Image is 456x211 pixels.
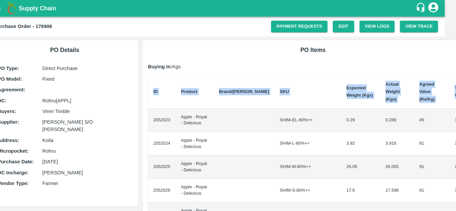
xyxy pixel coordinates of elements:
b: Agreed Value (Rs/Kg) [419,82,435,102]
td: Apple - Royal - Delicious [176,109,214,132]
p: Rohru[APPL] [42,97,132,104]
td: 0.289 [380,109,414,132]
b: Expected Weight (Kgs) [347,85,373,98]
a: Payment Requests [271,21,327,32]
img: logo [5,2,19,15]
td: 45 [414,109,449,132]
td: 2052023 [148,109,176,132]
b: Supply Chain [19,5,56,12]
td: 0.29 [341,109,380,132]
td: Apple - Royal - Delicious [176,155,214,179]
p: Fixed [42,75,132,83]
td: 17.6 [341,179,380,202]
td: 2052025 [148,155,176,179]
td: 91 [414,179,449,202]
td: 3.92 [341,132,380,155]
td: 91 [414,155,449,179]
p: Koila [42,137,132,144]
td: 2052024 [148,132,176,155]
p: Rohru [42,147,132,155]
p: Direct Purchase [42,65,132,72]
td: SHIM-S-80%++ [274,179,341,202]
p: Farmer [42,180,132,187]
button: View Trace [400,21,438,32]
div: customer-support [416,2,427,14]
button: View Logs [360,21,395,32]
p: [DATE] [42,158,132,165]
p: Viren Timble [42,108,132,115]
p: [PERSON_NAME] [42,169,132,176]
td: Apple - Royal - Delicious [176,132,214,155]
td: SHIM-M-80%++ [274,155,341,179]
td: 2052026 [148,179,176,202]
td: 17.596 [380,179,414,202]
p: [PERSON_NAME] S/O [PERSON_NAME] [42,118,132,133]
a: Supply Chain [19,4,416,13]
b: Brand/[PERSON_NAME] [219,89,269,94]
a: Edit [333,21,354,32]
b: Actual Weight (Kgs) [386,82,400,102]
b: Buying In: [148,64,172,69]
td: 26.05 [341,155,380,179]
b: Product [181,89,197,94]
td: SHIM-EL-80%++ [274,109,341,132]
td: 26.055 [380,155,414,179]
td: 91 [414,132,449,155]
td: Apple - Royal - Delicious [176,179,214,202]
b: SKU [280,89,289,94]
td: 3.916 [380,132,414,155]
div: account of current user [427,1,439,15]
b: ID [153,89,158,94]
td: SHIM-L-80%++ [274,132,341,155]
